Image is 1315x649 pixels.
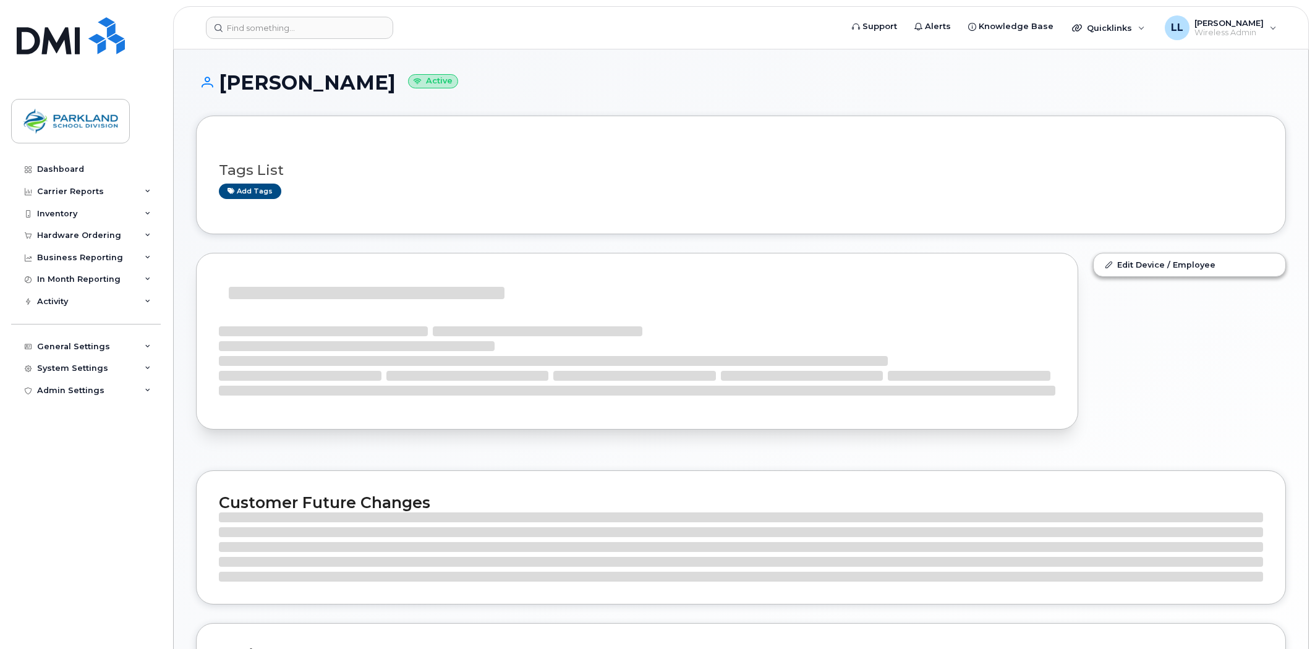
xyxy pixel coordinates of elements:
[196,72,1286,93] h1: [PERSON_NAME]
[1094,253,1285,276] a: Edit Device / Employee
[408,74,458,88] small: Active
[219,184,281,199] a: Add tags
[219,493,1263,512] h2: Customer Future Changes
[219,163,1263,178] h3: Tags List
